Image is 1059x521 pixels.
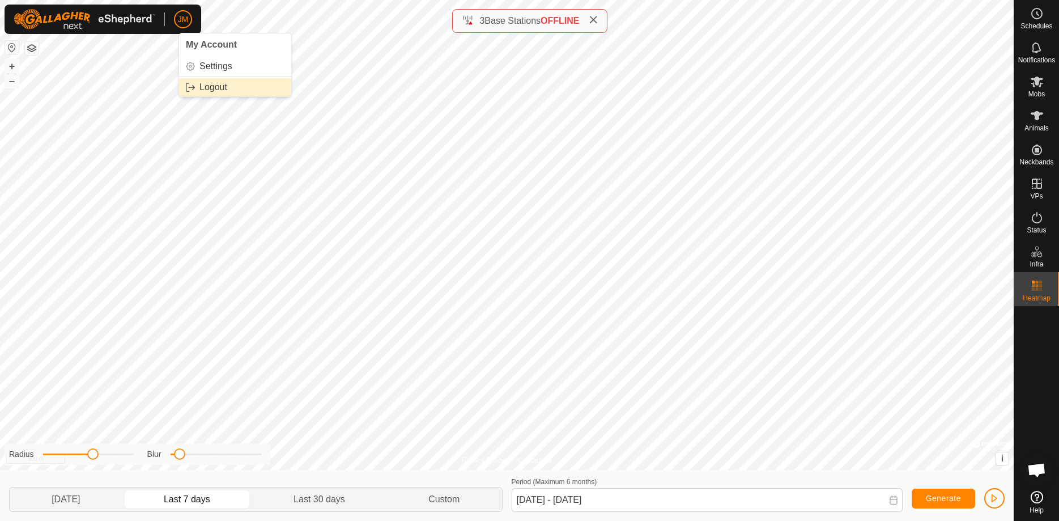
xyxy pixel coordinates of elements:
[1030,261,1043,268] span: Infra
[1020,453,1054,487] div: Open chat
[179,78,291,96] a: Logout
[518,455,551,465] a: Contact Us
[5,41,19,54] button: Reset Map
[996,452,1009,465] button: i
[1027,227,1046,234] span: Status
[1020,23,1052,29] span: Schedules
[1014,486,1059,518] a: Help
[25,41,39,55] button: Map Layers
[1001,454,1003,463] span: i
[14,9,155,29] img: Gallagher Logo
[1024,125,1049,132] span: Animals
[179,57,291,75] a: Settings
[428,493,460,506] span: Custom
[52,493,80,506] span: [DATE]
[1028,91,1045,98] span: Mobs
[186,40,237,49] span: My Account
[1030,193,1043,200] span: VPs
[1018,57,1055,63] span: Notifications
[147,448,161,460] label: Blur
[479,16,484,26] span: 3
[5,60,19,73] button: +
[484,16,541,26] span: Base Stations
[541,16,579,26] span: OFFLINE
[199,83,227,92] span: Logout
[5,74,19,88] button: –
[1023,295,1051,302] span: Heatmap
[512,478,597,486] label: Period (Maximum 6 months)
[294,493,345,506] span: Last 30 days
[1030,507,1044,514] span: Help
[926,494,961,503] span: Generate
[178,14,189,26] span: JM
[462,455,504,465] a: Privacy Policy
[912,489,975,509] button: Generate
[9,448,34,460] label: Radius
[199,62,232,71] span: Settings
[164,493,210,506] span: Last 7 days
[1019,159,1053,166] span: Neckbands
